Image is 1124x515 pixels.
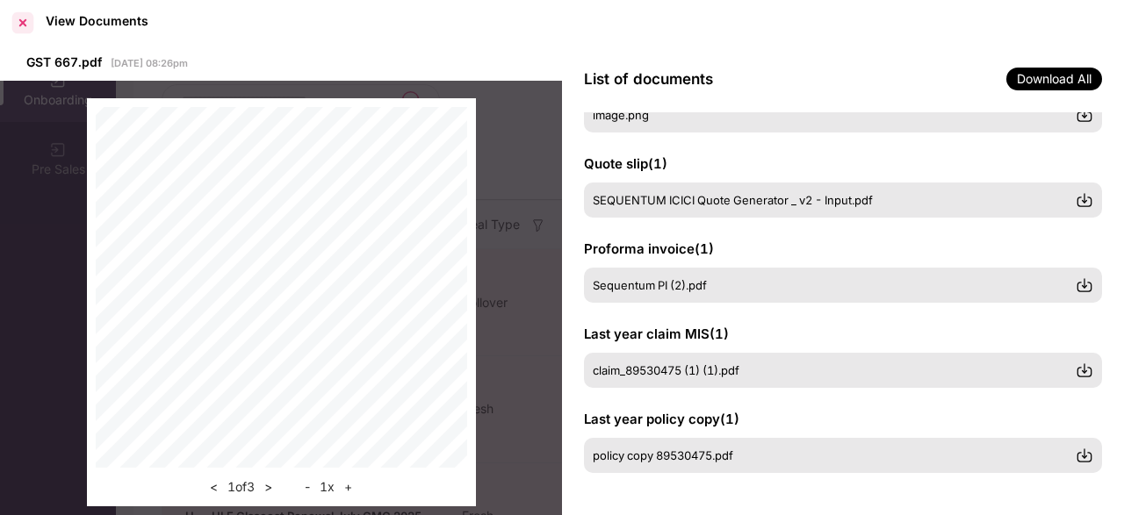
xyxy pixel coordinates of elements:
[1076,106,1093,124] img: svg+xml;base64,PHN2ZyBpZD0iRG93bmxvYWQtMzJ4MzIiIHhtbG5zPSJodHRwOi8vd3d3LnczLm9yZy8yMDAwL3N2ZyIgd2...
[1076,276,1093,294] img: svg+xml;base64,PHN2ZyBpZD0iRG93bmxvYWQtMzJ4MzIiIHhtbG5zPSJodHRwOi8vd3d3LnczLm9yZy8yMDAwL3N2ZyIgd2...
[1076,361,1093,379] img: svg+xml;base64,PHN2ZyBpZD0iRG93bmxvYWQtMzJ4MzIiIHhtbG5zPSJodHRwOi8vd3d3LnczLm9yZy8yMDAwL3N2ZyIgd2...
[299,476,315,497] button: -
[593,448,733,462] span: policy copy 89530475.pdf
[593,108,649,122] span: image.png
[584,325,729,342] span: Last year claim MIS ( 1 )
[584,155,667,172] span: Quote slip ( 1 )
[1006,68,1102,90] span: Download All
[1076,447,1093,464] img: svg+xml;base64,PHN2ZyBpZD0iRG93bmxvYWQtMzJ4MzIiIHhtbG5zPSJodHRwOi8vd3d3LnczLm9yZy8yMDAwL3N2ZyIgd2...
[593,278,707,292] span: Sequentum PI (2).pdf
[1076,191,1093,209] img: svg+xml;base64,PHN2ZyBpZD0iRG93bmxvYWQtMzJ4MzIiIHhtbG5zPSJodHRwOi8vd3d3LnczLm9yZy8yMDAwL3N2ZyIgd2...
[205,476,223,497] button: <
[593,193,873,207] span: SEQUENTUM ICICI Quote Generator _ v2 - Input.pdf
[46,13,148,28] div: View Documents
[299,476,357,497] div: 1 x
[593,363,739,377] span: claim_89530475 (1) (1).pdf
[339,476,357,497] button: +
[584,70,713,88] span: List of documents
[584,411,739,427] span: Last year policy copy ( 1 )
[205,476,277,497] div: 1 of 3
[111,57,188,69] span: [DATE] 08:26pm
[259,476,277,497] button: >
[584,240,714,257] span: Proforma invoice ( 1 )
[26,54,102,69] span: GST 667.pdf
